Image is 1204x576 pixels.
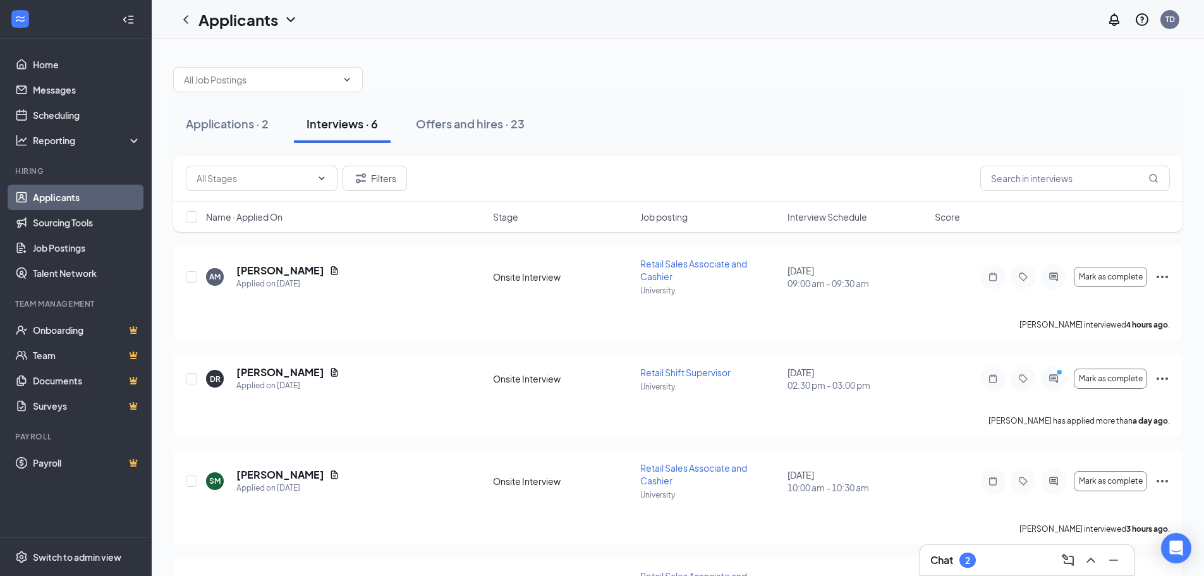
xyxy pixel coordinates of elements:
[33,317,141,343] a: OnboardingCrown
[416,116,525,132] div: Offers and hires · 23
[1155,269,1170,285] svg: Ellipses
[1133,416,1168,426] b: a day ago
[209,475,221,486] div: SM
[33,450,141,475] a: PayrollCrown
[1046,476,1061,486] svg: ActiveChat
[236,278,339,290] div: Applied on [DATE]
[640,462,747,486] span: Retail Sales Associate and Cashier
[15,551,28,563] svg: Settings
[787,264,927,290] div: [DATE]
[186,116,269,132] div: Applications · 2
[1126,524,1168,534] b: 3 hours ago
[329,470,339,480] svg: Document
[787,366,927,391] div: [DATE]
[122,13,135,26] svg: Collapse
[343,166,407,191] button: Filter Filters
[1054,369,1069,379] svg: PrimaryDot
[640,211,688,223] span: Job posting
[329,367,339,377] svg: Document
[640,489,780,500] p: University
[640,258,747,282] span: Retail Sales Associate and Cashier
[988,415,1170,426] p: [PERSON_NAME] has applied more than .
[33,210,141,235] a: Sourcing Tools
[1079,477,1143,486] span: Mark as complete
[985,272,1000,282] svg: Note
[493,271,633,283] div: Onsite Interview
[980,166,1170,191] input: Search in interviews
[1155,371,1170,386] svg: Ellipses
[33,368,141,393] a: DocumentsCrown
[33,235,141,260] a: Job Postings
[1016,272,1031,282] svg: Tag
[198,9,278,30] h1: Applicants
[965,555,970,566] div: 2
[787,469,927,494] div: [DATE]
[307,116,378,132] div: Interviews · 6
[1104,550,1124,570] button: Minimize
[985,374,1000,384] svg: Note
[1106,553,1121,568] svg: Minimize
[1016,374,1031,384] svg: Tag
[493,372,633,385] div: Onsite Interview
[787,481,927,494] span: 10:00 am - 10:30 am
[342,75,352,85] svg: ChevronDown
[1019,319,1170,330] p: [PERSON_NAME] interviewed .
[15,298,138,309] div: Team Management
[317,173,327,183] svg: ChevronDown
[1134,12,1150,27] svg: QuestionInfo
[1148,173,1158,183] svg: MagnifyingGlass
[33,185,141,210] a: Applicants
[206,211,283,223] span: Name · Applied On
[930,553,953,567] h3: Chat
[236,468,324,482] h5: [PERSON_NAME]
[1165,14,1175,25] div: TD
[33,77,141,102] a: Messages
[787,277,927,290] span: 09:00 am - 09:30 am
[1019,524,1170,534] p: [PERSON_NAME] interviewed .
[640,381,780,392] p: University
[493,211,518,223] span: Stage
[787,379,927,391] span: 02:30 pm - 03:00 pm
[985,476,1000,486] svg: Note
[1107,12,1122,27] svg: Notifications
[1126,320,1168,329] b: 4 hours ago
[787,211,867,223] span: Interview Schedule
[640,367,731,378] span: Retail Shift Supervisor
[210,374,221,384] div: DR
[33,343,141,368] a: TeamCrown
[15,431,138,442] div: Payroll
[1061,553,1076,568] svg: ComposeMessage
[1058,550,1078,570] button: ComposeMessage
[1016,476,1031,486] svg: Tag
[1074,369,1147,389] button: Mark as complete
[209,271,221,282] div: AM
[236,379,339,392] div: Applied on [DATE]
[1046,272,1061,282] svg: ActiveChat
[1155,474,1170,489] svg: Ellipses
[33,102,141,128] a: Scheduling
[184,73,337,87] input: All Job Postings
[15,166,138,176] div: Hiring
[178,12,193,27] svg: ChevronLeft
[14,13,27,25] svg: WorkstreamLogo
[1081,550,1101,570] button: ChevronUp
[283,12,298,27] svg: ChevronDown
[1046,374,1061,384] svg: ActiveChat
[236,264,324,278] h5: [PERSON_NAME]
[236,365,324,379] h5: [PERSON_NAME]
[1161,533,1191,563] div: Open Intercom Messenger
[493,475,633,487] div: Onsite Interview
[1074,267,1147,287] button: Mark as complete
[197,171,312,185] input: All Stages
[33,551,121,563] div: Switch to admin view
[33,260,141,286] a: Talent Network
[1083,553,1098,568] svg: ChevronUp
[1079,273,1143,281] span: Mark as complete
[1079,374,1143,383] span: Mark as complete
[329,266,339,276] svg: Document
[33,52,141,77] a: Home
[935,211,960,223] span: Score
[15,134,28,147] svg: Analysis
[236,482,339,494] div: Applied on [DATE]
